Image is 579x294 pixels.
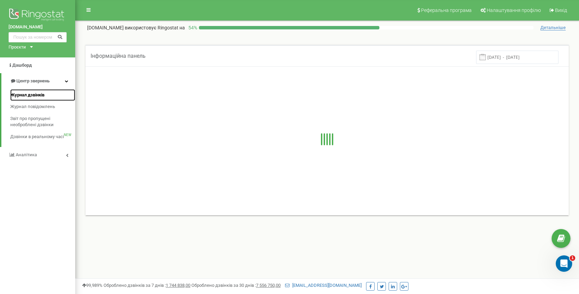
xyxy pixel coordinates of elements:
[166,283,190,288] u: 1 744 838,00
[555,8,567,13] span: Вихід
[10,101,75,113] a: Журнал повідомлень
[9,44,26,51] div: Проєкти
[10,92,44,98] span: Журнал дзвінків
[87,24,185,31] p: [DOMAIN_NAME]
[9,24,67,30] a: [DOMAIN_NAME]
[570,255,575,261] span: 1
[285,283,362,288] a: [EMAIL_ADDRESS][DOMAIN_NAME]
[256,283,281,288] u: 7 556 750,00
[82,283,103,288] span: 99,989%
[556,255,572,272] iframe: Intercom live chat
[16,152,37,157] span: Аналiтика
[185,24,199,31] p: 54 %
[540,25,566,30] span: Детальніше
[10,104,55,110] span: Журнал повідомлень
[487,8,541,13] span: Налаштування профілю
[10,116,72,128] span: Звіт про пропущені необроблені дзвінки
[10,134,64,140] span: Дзвінки в реальному часі
[1,73,75,89] a: Центр звернень
[10,131,75,143] a: Дзвінки в реальному часіNEW
[10,113,75,131] a: Звіт про пропущені необроблені дзвінки
[9,32,67,42] input: Пошук за номером
[16,78,50,83] span: Центр звернень
[10,89,75,101] a: Журнал дзвінків
[12,63,32,68] span: Дашборд
[191,283,281,288] span: Оброблено дзвінків за 30 днів :
[104,283,190,288] span: Оброблено дзвінків за 7 днів :
[9,7,67,24] img: Ringostat logo
[125,25,185,30] span: використовує Ringostat на
[421,8,472,13] span: Реферальна програма
[91,53,146,59] span: Інформаційна панель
